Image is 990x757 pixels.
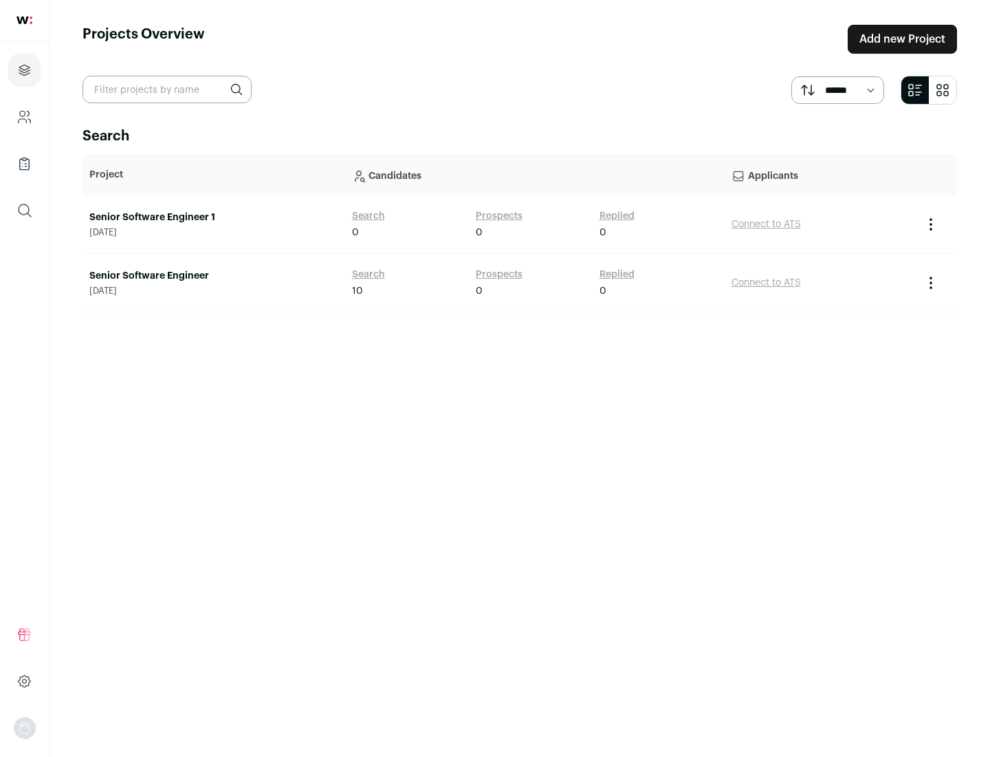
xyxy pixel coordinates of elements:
[8,54,41,87] a: Projects
[16,17,32,24] img: wellfound-shorthand-0d5821cbd27db2630d0214b213865d53afaa358527fdda9d0ea32b1df1b89c2c.svg
[89,227,338,238] span: [DATE]
[923,216,939,233] button: Project Actions
[352,209,385,223] a: Search
[731,220,801,229] a: Connect to ATS
[14,717,36,739] button: Open dropdown
[352,284,363,298] span: 10
[476,268,522,281] a: Prospects
[599,226,606,239] span: 0
[848,25,957,54] a: Add new Project
[82,76,252,103] input: Filter projects by name
[82,25,205,54] h1: Projects Overview
[89,168,338,182] p: Project
[599,284,606,298] span: 0
[14,717,36,739] img: nopic.png
[89,286,338,297] span: [DATE]
[8,100,41,134] a: Company and ATS Settings
[923,275,939,291] button: Project Actions
[476,209,522,223] a: Prospects
[8,147,41,180] a: Company Lists
[89,269,338,283] a: Senior Software Engineer
[352,226,359,239] span: 0
[89,211,338,224] a: Senior Software Engineer 1
[599,209,635,223] a: Replied
[731,278,801,288] a: Connect to ATS
[476,284,483,298] span: 0
[599,268,635,281] a: Replied
[352,268,385,281] a: Search
[82,127,957,146] h2: Search
[731,161,909,189] p: Applicants
[476,226,483,239] span: 0
[352,161,718,189] p: Candidates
